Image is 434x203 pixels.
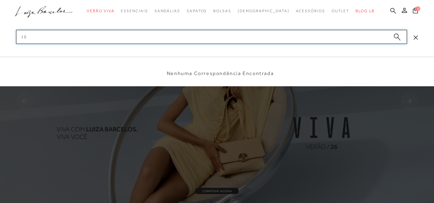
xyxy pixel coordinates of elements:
input: Buscar. [16,30,407,44]
a: categoryNavScreenReaderText [332,5,350,17]
span: Bolsas [213,9,231,13]
a: categoryNavScreenReaderText [213,5,231,17]
a: categoryNavScreenReaderText [87,5,114,17]
span: Sapatos [187,9,207,13]
span: 0 [416,6,420,11]
span: [DEMOGRAPHIC_DATA] [238,9,289,13]
a: categoryNavScreenReaderText [187,5,207,17]
a: categoryNavScreenReaderText [155,5,180,17]
button: 0 [411,7,420,16]
span: BLOG LB [356,9,374,13]
a: BLOG LB [356,5,374,17]
span: Verão Viva [87,9,114,13]
a: categoryNavScreenReaderText [121,5,148,17]
a: noSubCategoriesText [238,5,289,17]
span: Outlet [332,9,350,13]
span: Sandálias [155,9,180,13]
li: Nenhuma Correspondência Encontrada [167,70,274,77]
span: Essenciais [121,9,148,13]
a: categoryNavScreenReaderText [296,5,325,17]
span: Acessórios [296,9,325,13]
